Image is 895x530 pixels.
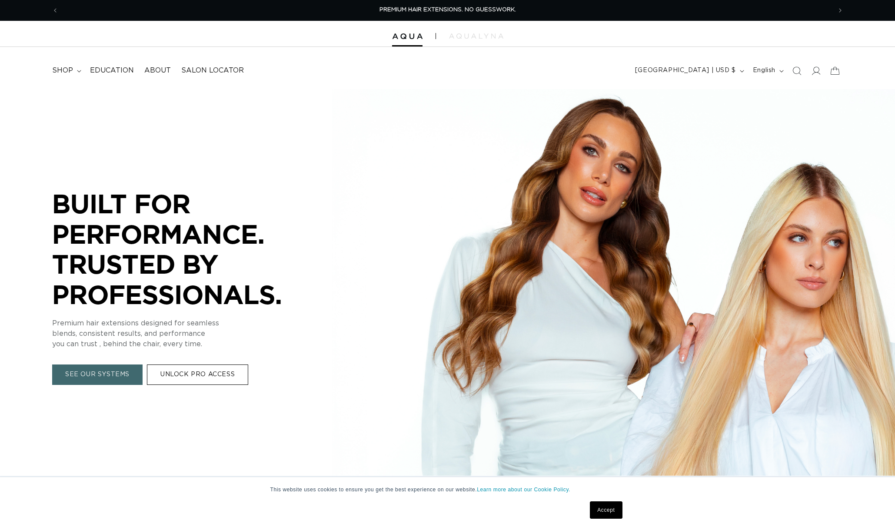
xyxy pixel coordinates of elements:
[635,66,736,75] span: [GEOGRAPHIC_DATA] | USD $
[52,66,73,75] span: shop
[630,63,748,79] button: [GEOGRAPHIC_DATA] | USD $
[52,364,143,385] a: SEE OUR SYSTEMS
[181,66,244,75] span: Salon Locator
[176,61,249,80] a: Salon Locator
[147,364,248,385] a: UNLOCK PRO ACCESS
[787,61,806,80] summary: Search
[477,487,570,493] a: Learn more about our Cookie Policy.
[52,339,313,349] p: you can trust , behind the chair, every time.
[144,66,171,75] span: About
[139,61,176,80] a: About
[47,61,85,80] summary: shop
[52,189,313,309] p: BUILT FOR PERFORMANCE. TRUSTED BY PROFESSIONALS.
[753,66,775,75] span: English
[449,33,503,39] img: aqualyna.com
[831,2,850,19] button: Next announcement
[748,63,787,79] button: English
[270,486,625,494] p: This website uses cookies to ensure you get the best experience on our website.
[85,61,139,80] a: Education
[379,7,516,13] span: PREMIUM HAIR EXTENSIONS. NO GUESSWORK.
[52,318,313,328] p: Premium hair extensions designed for seamless
[590,501,622,519] a: Accept
[90,66,134,75] span: Education
[392,33,423,40] img: Aqua Hair Extensions
[52,328,313,339] p: blends, consistent results, and performance
[46,2,65,19] button: Previous announcement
